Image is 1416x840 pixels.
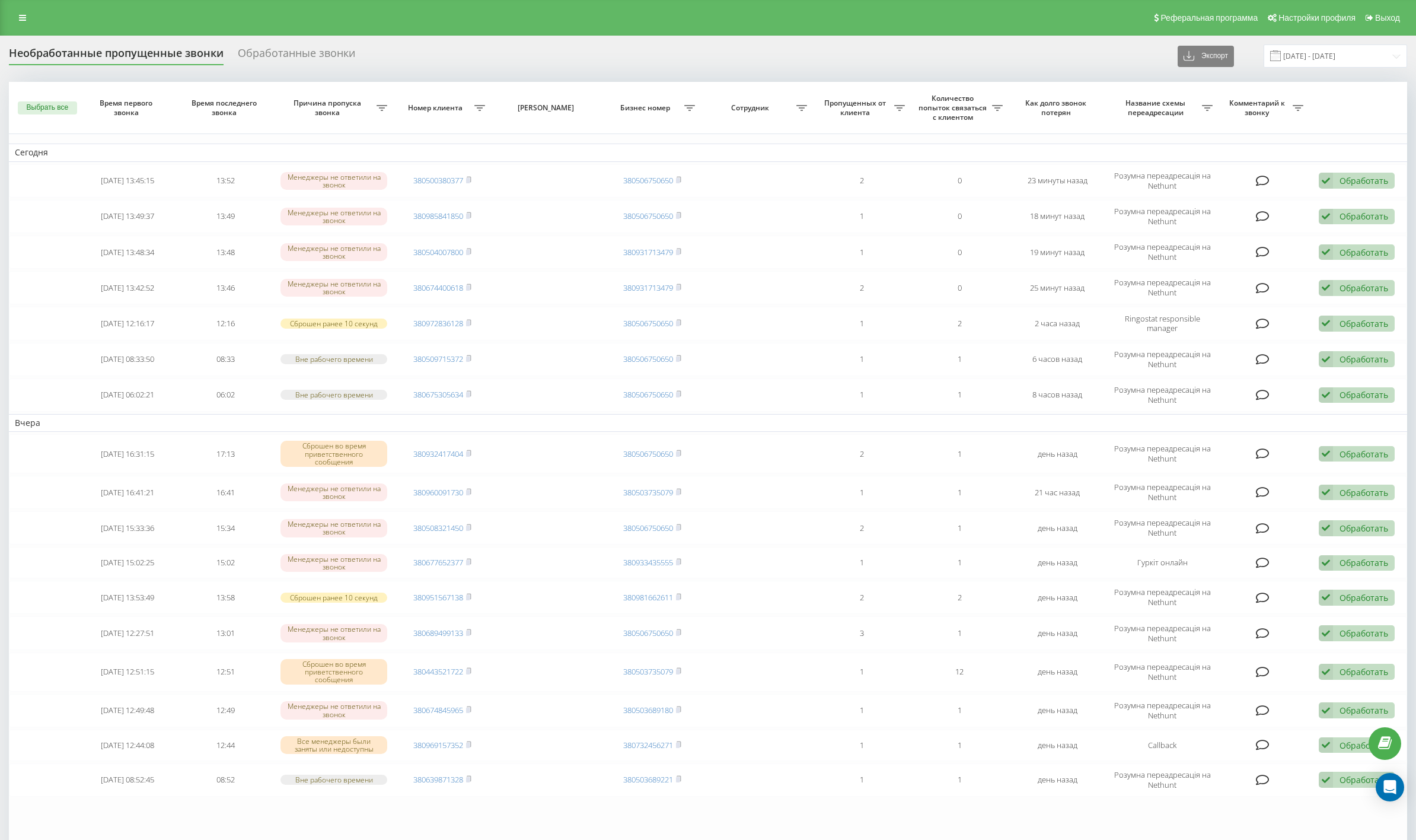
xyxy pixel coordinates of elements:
[623,247,673,257] a: 380931713479
[1375,13,1400,23] span: Выход
[1340,628,1388,639] div: Обработать
[177,378,275,412] td: 06:02
[79,236,177,269] td: [DATE] 13:48:34
[623,705,673,715] a: 380503689180
[911,271,1009,304] td: 0
[813,547,911,578] td: 1
[280,701,387,719] div: Менеджеры не ответили на звонок
[911,581,1009,614] td: 2
[819,98,894,117] span: Пропущенных от клиента
[18,101,77,114] button: Выбрать все
[1160,13,1258,23] span: Реферальная программа
[813,343,911,376] td: 1
[1224,98,1293,117] span: Комментарий к звонку
[609,103,684,113] span: Бизнес номер
[413,389,463,400] a: 380675305634
[623,282,673,293] a: 380931713479
[413,523,463,533] a: 380508321450
[1009,511,1106,545] td: день назад
[1340,705,1388,716] div: Обработать
[79,434,177,473] td: [DATE] 16:31:15
[1340,175,1388,186] div: Обработать
[1278,13,1356,23] span: Настройки профиля
[79,476,177,509] td: [DATE] 16:41:21
[399,103,474,113] span: Номер клиента
[911,763,1009,797] td: 1
[1106,271,1219,304] td: Розумна переадресація на Nethunt
[1106,343,1219,376] td: Розумна переадресація на Nethunt
[1009,236,1106,269] td: 19 минут назад
[413,557,463,568] a: 380677652377
[813,616,911,650] td: 3
[1009,694,1106,727] td: день назад
[79,763,177,797] td: [DATE] 08:52:45
[911,164,1009,198] td: 0
[79,378,177,412] td: [DATE] 06:02:21
[623,487,673,498] a: 380503735079
[413,211,463,221] a: 380985841850
[1376,773,1404,801] div: Open Intercom Messenger
[177,200,275,233] td: 13:49
[1106,763,1219,797] td: Розумна переадресація на Nethunt
[623,318,673,329] a: 380506750650
[1106,547,1219,578] td: Гуркіт онлайн
[413,354,463,364] a: 380509715372
[1106,694,1219,727] td: Розумна переадресація на Nethunt
[1106,581,1219,614] td: Розумна переадресація на Nethunt
[280,593,387,603] div: Сброшен ранее 10 секунд
[1340,774,1388,785] div: Обработать
[911,434,1009,473] td: 1
[413,487,463,498] a: 380960091730
[911,378,1009,412] td: 1
[813,271,911,304] td: 2
[623,448,673,459] a: 380506750650
[1106,653,1219,692] td: Розумна переадресація на Nethunt
[1340,740,1388,751] div: Обработать
[1340,282,1388,294] div: Обработать
[280,519,387,537] div: Менеджеры не ответили на звонок
[280,172,387,190] div: Менеджеры не ответили на звонок
[1106,200,1219,233] td: Розумна переадресація на Nethunt
[413,175,463,186] a: 380500380377
[9,414,1407,432] td: Вчера
[177,653,275,692] td: 12:51
[1106,307,1219,340] td: Ringostat responsible manager
[1340,211,1388,222] div: Обработать
[623,666,673,677] a: 380503735079
[280,624,387,642] div: Менеджеры не ответили на звонок
[1009,730,1106,761] td: день назад
[280,243,387,261] div: Менеджеры не ответили на звонок
[1019,98,1096,117] span: Как долго звонок потерян
[413,666,463,677] a: 380443521722
[911,511,1009,545] td: 1
[813,730,911,761] td: 1
[813,511,911,545] td: 2
[917,94,992,122] span: Количество попыток связаться с клиентом
[177,307,275,340] td: 12:16
[177,164,275,198] td: 13:52
[89,98,167,117] span: Время первого звонка
[1106,236,1219,269] td: Розумна переадресація на Nethunt
[280,354,387,364] div: Вне рабочего времени
[1340,487,1388,498] div: Обработать
[79,730,177,761] td: [DATE] 12:44:08
[280,98,377,117] span: Причина пропуска звонка
[1009,164,1106,198] td: 23 минуты назад
[1106,164,1219,198] td: Розумна переадресація на Nethunt
[1340,318,1388,329] div: Обработать
[177,434,275,473] td: 17:13
[1009,200,1106,233] td: 18 минут назад
[280,659,387,685] div: Сброшен во время приветственного сообщения
[911,343,1009,376] td: 1
[1178,46,1234,67] button: Экспорт
[187,98,264,117] span: Время последнего звонка
[1112,98,1202,117] span: Название схемы переадресации
[413,282,463,293] a: 380674400618
[1340,523,1388,534] div: Обработать
[623,354,673,364] a: 380506750650
[1106,511,1219,545] td: Розумна переадресація на Nethunt
[1340,592,1388,603] div: Обработать
[79,307,177,340] td: [DATE] 12:16:17
[623,774,673,785] a: 380503689221
[1009,547,1106,578] td: день назад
